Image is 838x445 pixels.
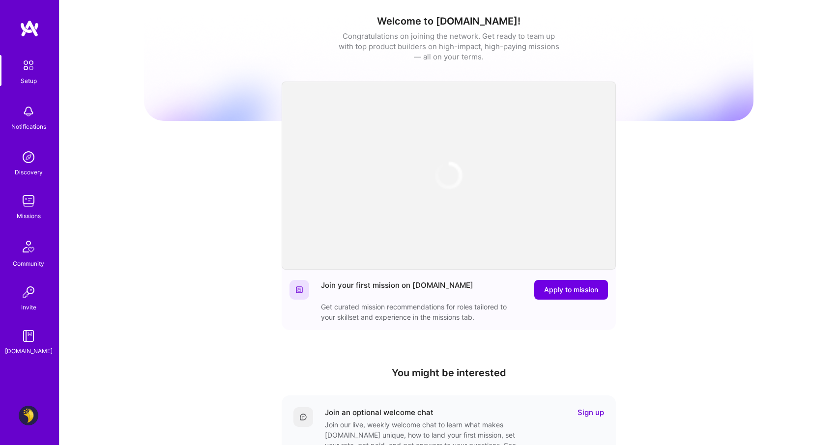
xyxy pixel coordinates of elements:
[16,406,41,425] a: User Avatar
[13,258,44,269] div: Community
[20,20,39,37] img: logo
[295,286,303,294] img: Website
[544,285,598,295] span: Apply to mission
[19,406,38,425] img: User Avatar
[321,280,473,300] div: Join your first mission on [DOMAIN_NAME]
[338,31,559,62] div: Congratulations on joining the network. Get ready to team up with top product builders on high-im...
[19,102,38,121] img: bell
[282,82,616,270] iframe: video
[19,147,38,167] img: discovery
[19,282,38,302] img: Invite
[578,407,604,417] a: Sign up
[17,235,40,258] img: Community
[282,367,616,379] h4: You might be interested
[19,191,38,211] img: teamwork
[5,346,53,356] div: [DOMAIN_NAME]
[19,326,38,346] img: guide book
[299,413,307,421] img: Comment
[18,55,39,76] img: setup
[11,121,46,132] div: Notifications
[144,15,753,27] h1: Welcome to [DOMAIN_NAME]!
[434,161,463,190] img: loading
[17,211,41,221] div: Missions
[21,302,36,312] div: Invite
[534,280,608,300] button: Apply to mission
[21,76,37,86] div: Setup
[15,167,43,177] div: Discovery
[321,302,518,322] div: Get curated mission recommendations for roles tailored to your skillset and experience in the mis...
[325,407,433,417] div: Join an optional welcome chat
